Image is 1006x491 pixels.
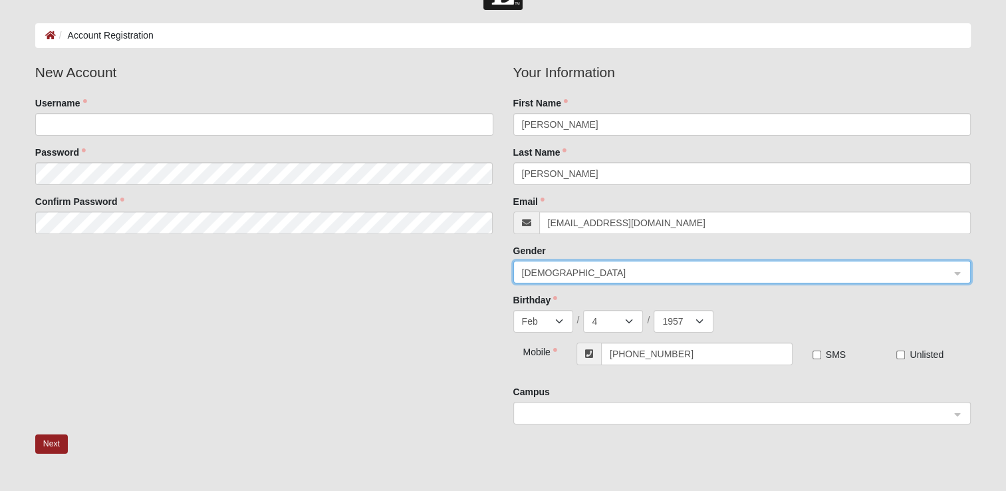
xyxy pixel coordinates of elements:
input: SMS [813,351,821,359]
li: Account Registration [56,29,154,43]
label: Password [35,146,86,159]
span: SMS [826,349,846,360]
legend: Your Information [513,62,971,83]
label: First Name [513,96,568,110]
label: Birthday [513,293,558,307]
span: / [577,313,580,327]
legend: New Account [35,62,493,83]
label: Gender [513,244,546,257]
label: Username [35,96,87,110]
label: Last Name [513,146,567,159]
span: / [647,313,650,327]
button: Next [35,434,68,454]
label: Email [513,195,545,208]
span: Female [522,265,951,280]
input: Unlisted [896,351,905,359]
div: Mobile [513,343,551,359]
label: Confirm Password [35,195,124,208]
span: Unlisted [910,349,943,360]
label: Campus [513,385,550,399]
